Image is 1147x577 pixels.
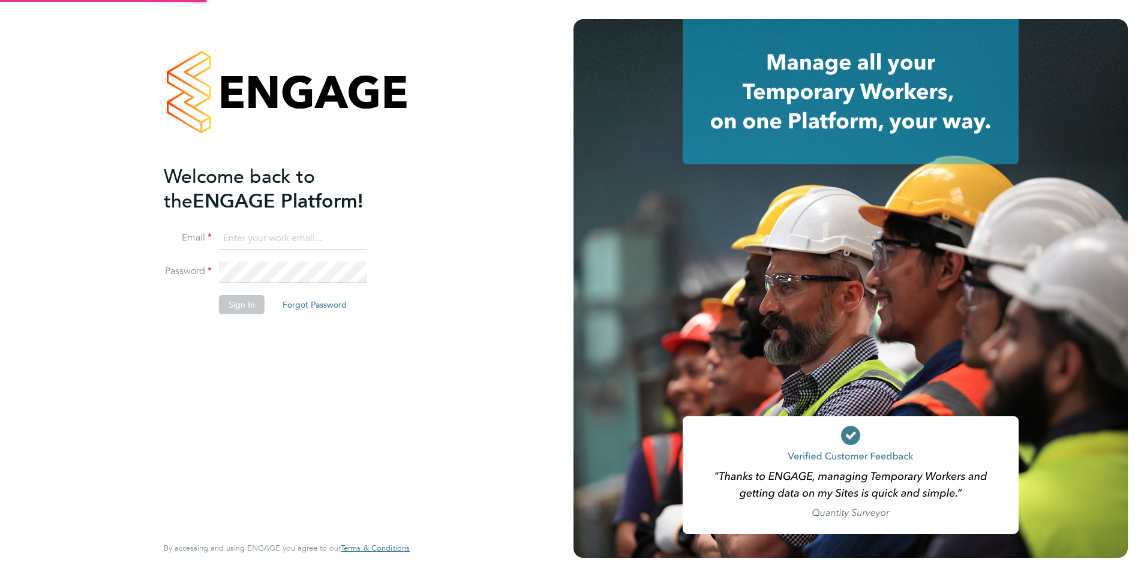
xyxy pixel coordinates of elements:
label: Password [164,265,212,278]
input: Enter your work email... [219,228,367,250]
label: Email [164,232,212,244]
a: Terms & Conditions [341,543,410,553]
span: By accessing and using ENGAGE you agree to our [164,543,410,553]
span: Welcome back to the [164,165,315,213]
button: Forgot Password [273,295,356,314]
button: Sign In [219,295,265,314]
h2: ENGAGE Platform! [164,164,398,214]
